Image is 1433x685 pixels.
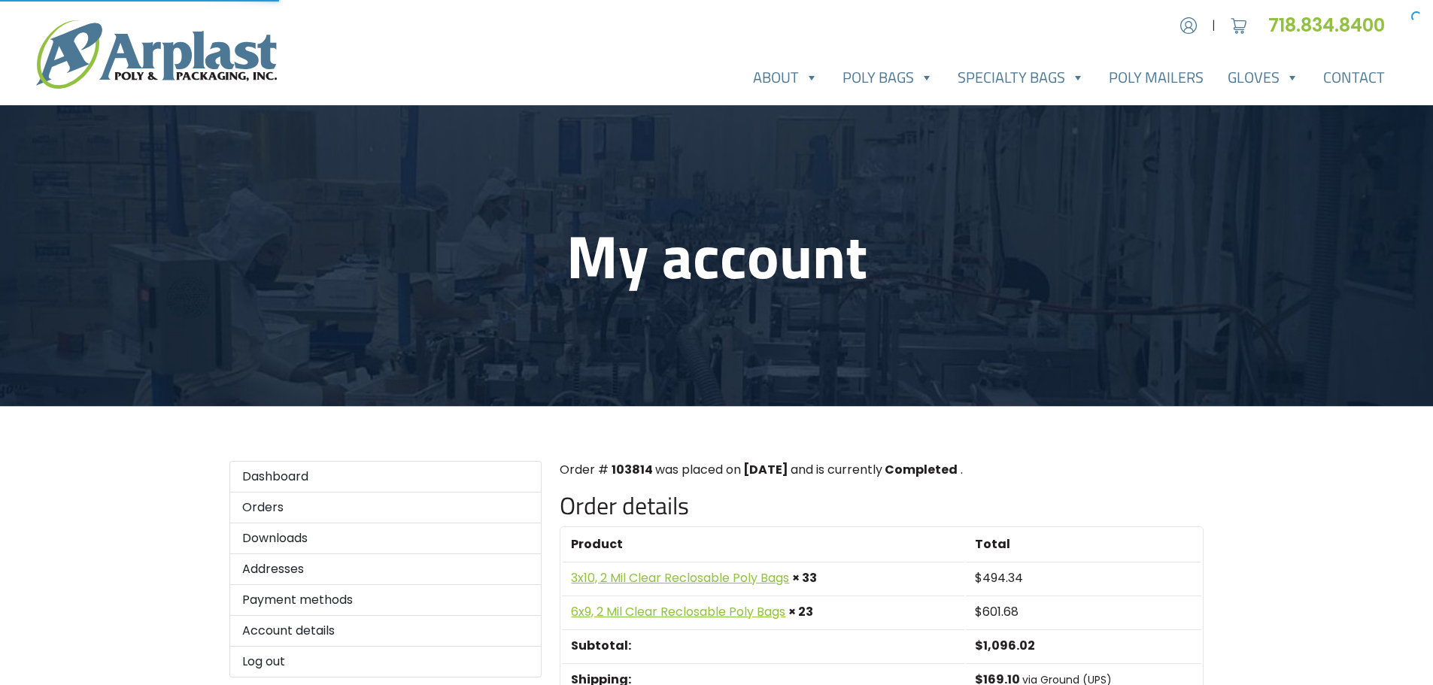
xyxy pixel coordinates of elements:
a: 718.834.8400 [1268,13,1397,38]
img: logo [36,20,277,89]
a: Dashboard [229,461,542,493]
a: Orders [229,493,542,523]
a: Account details [229,616,542,647]
a: Gloves [1216,62,1311,92]
bdi: 494.34 [975,569,1023,586]
a: Log out [229,647,542,677]
a: 3x10, 2 Mil Clear Reclosable Poly Bags [571,569,789,586]
a: Addresses [229,554,542,585]
span: $ [975,603,982,620]
a: Specialty Bags [946,62,1097,92]
span: $ [975,569,982,586]
th: Total [966,529,1202,560]
mark: [DATE] [741,459,791,480]
a: Payment methods [229,585,542,616]
strong: × 33 [792,569,817,586]
a: Contact [1311,62,1397,92]
span: $ [975,637,983,654]
th: Product [562,529,964,560]
mark: 103814 [609,459,654,480]
h2: Order details [560,491,1204,520]
span: | [1212,17,1216,35]
a: Poly Bags [830,62,946,92]
a: Downloads [229,523,542,554]
p: Order # was placed on and is currently . [560,461,1204,479]
a: 6x9, 2 Mil Clear Reclosable Poly Bags [571,603,785,620]
strong: × 23 [788,603,813,620]
mark: Completed [882,459,960,480]
h1: My account [229,220,1204,292]
th: Subtotal: [562,629,964,662]
span: 1,096.02 [975,637,1035,654]
a: About [741,62,830,92]
bdi: 601.68 [975,603,1019,620]
a: Poly Mailers [1097,62,1216,92]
